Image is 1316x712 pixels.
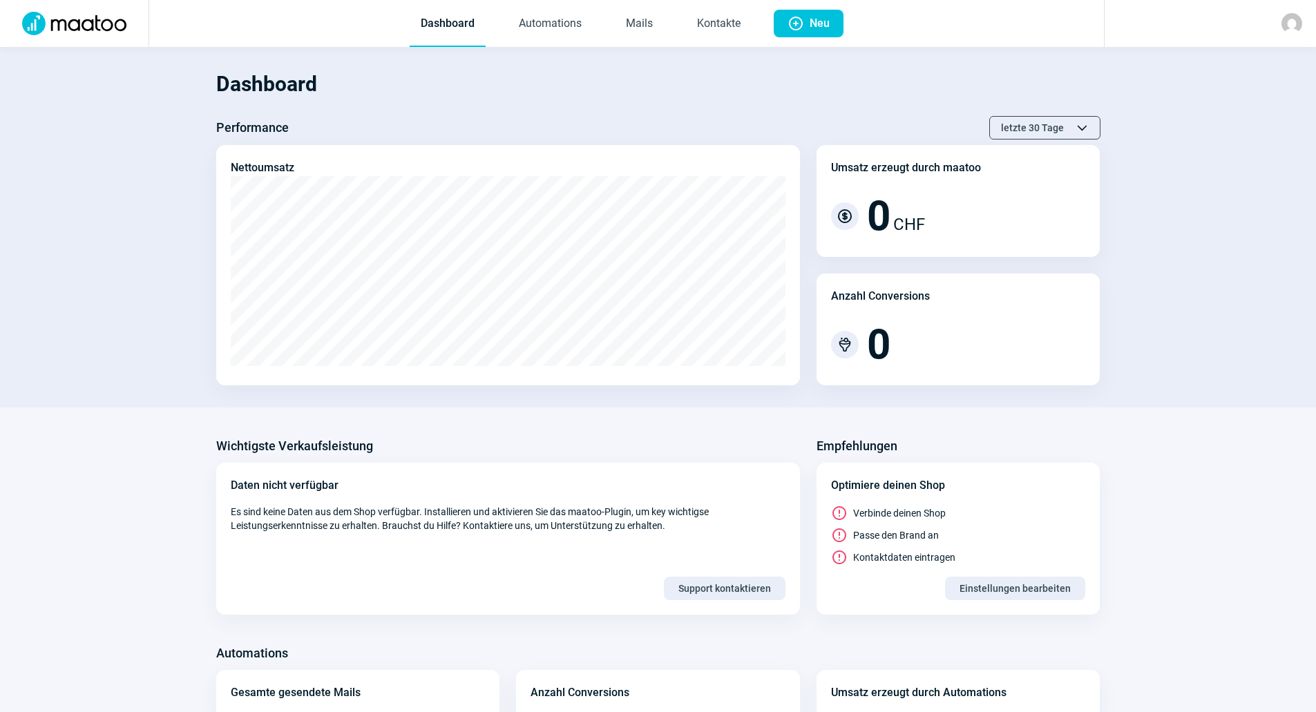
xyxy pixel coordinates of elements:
h3: Performance [216,117,289,139]
div: Daten nicht verfügbar [231,477,785,494]
img: avatar [1281,13,1302,34]
span: 0 [867,195,890,237]
h3: Automations [216,642,288,664]
div: Anzahl Conversions [531,684,629,701]
img: Logo [14,12,135,35]
span: 0 [867,324,890,365]
div: Umsatz erzeugt durch maatoo [831,160,981,176]
span: Es sind keine Daten aus dem Shop verfügbar. Installieren und aktivieren Sie das maatoo-Plugin, um... [231,505,785,532]
span: Kontaktdaten eintragen [853,550,955,564]
div: Nettoumsatz [231,160,294,176]
a: Automations [508,1,593,47]
button: Einstellungen bearbeiten [945,577,1085,600]
h3: Wichtigste Verkaufsleistung [216,435,373,457]
span: Verbinde deinen Shop [853,506,946,520]
div: Anzahl Conversions [831,288,930,305]
span: Support kontaktieren [678,577,771,599]
a: Dashboard [410,1,486,47]
a: Mails [615,1,664,47]
span: letzte 30 Tage [1001,117,1064,139]
button: Neu [774,10,843,37]
div: Optimiere deinen Shop [831,477,1086,494]
span: Neu [810,10,830,37]
button: Support kontaktieren [664,577,785,600]
div: Umsatz erzeugt durch Automations [831,684,1007,701]
h1: Dashboard [216,61,1100,108]
h3: Empfehlungen [817,435,897,457]
span: Einstellungen bearbeiten [960,577,1071,599]
span: CHF [893,212,925,237]
a: Kontakte [686,1,752,47]
span: Passe den Brand an [853,528,939,542]
div: Gesamte gesendete Mails [231,684,361,701]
